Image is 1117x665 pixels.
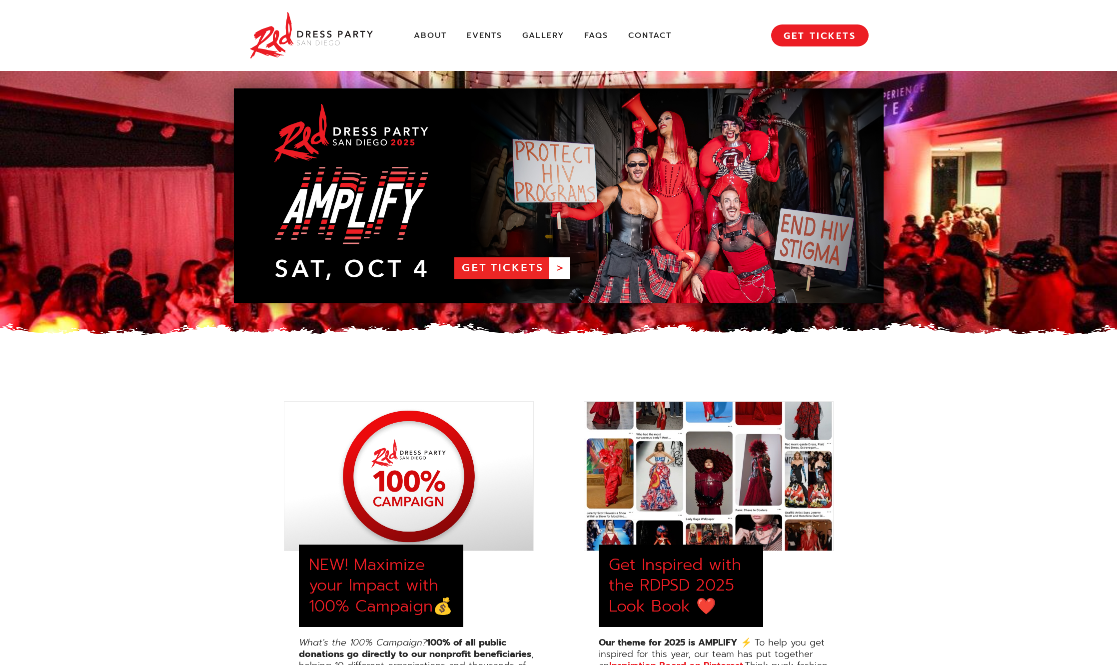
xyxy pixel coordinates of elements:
a: About [414,30,447,41]
a: Contact [628,30,672,41]
strong: Our theme for 2025 is AMPLIFY ⚡️ [599,636,752,650]
a: Events [467,30,502,41]
div: Get Inspired with the RDPSD 2025 Look Book ❤️ [609,555,753,617]
div: NEW! Maximize your Impact with 100% Campaign💰 [309,555,453,617]
img: Red Dress Party San Diego [249,10,374,61]
em: What's the 100% Campaign? [299,636,427,650]
a: Gallery [522,30,564,41]
a: GET TICKETS [771,24,869,46]
a: FAQs [584,30,608,41]
strong: 100% of all public donations go directly to our nonprofit beneficiaries [299,636,531,661]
